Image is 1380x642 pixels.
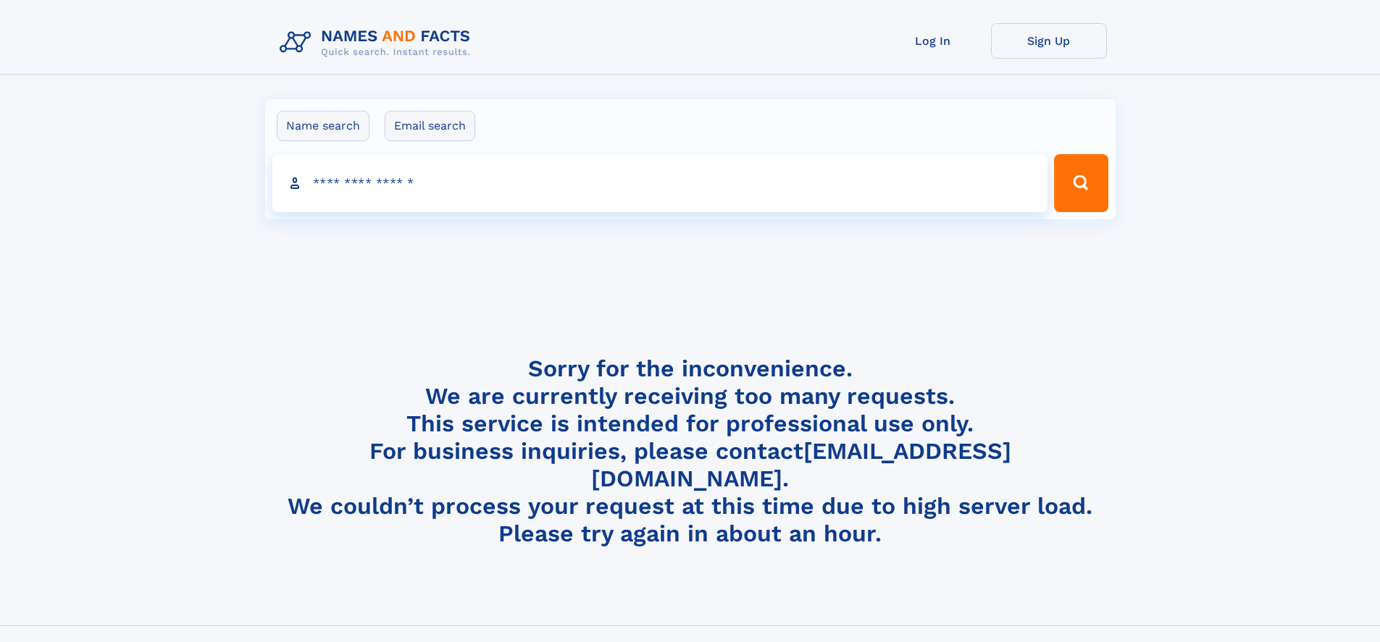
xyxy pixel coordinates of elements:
[591,437,1011,492] a: [EMAIL_ADDRESS][DOMAIN_NAME]
[272,154,1048,212] input: search input
[385,111,475,141] label: Email search
[274,23,482,62] img: Logo Names and Facts
[875,23,991,59] a: Log In
[274,355,1107,548] h4: Sorry for the inconvenience. We are currently receiving too many requests. This service is intend...
[277,111,369,141] label: Name search
[1054,154,1108,212] button: Search Button
[991,23,1107,59] a: Sign Up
